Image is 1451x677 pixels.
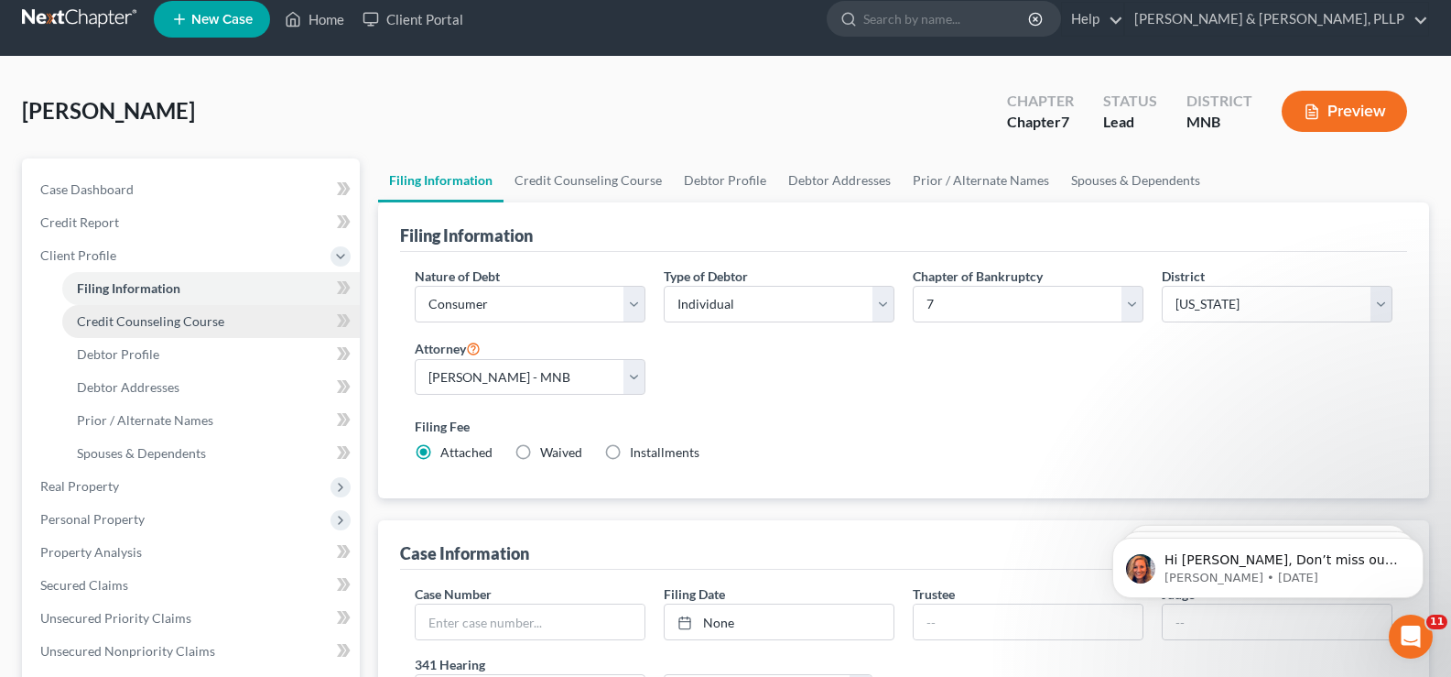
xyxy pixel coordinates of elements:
[1060,158,1211,202] a: Spouses & Dependents
[26,635,360,668] a: Unsecured Nonpriority Claims
[914,605,1142,639] input: --
[26,173,360,206] a: Case Dashboard
[40,643,215,659] span: Unsecured Nonpriority Claims
[440,444,493,460] span: Attached
[40,610,191,626] span: Unsecured Priority Claims
[1389,615,1433,659] iframe: Intercom live chat
[400,542,529,564] div: Case Information
[26,536,360,569] a: Property Analysis
[913,584,955,604] label: Trustee
[540,444,582,460] span: Waived
[62,338,360,371] a: Debtor Profile
[62,305,360,338] a: Credit Counseling Course
[1103,112,1157,133] div: Lead
[77,379,179,395] span: Debtor Addresses
[1007,112,1074,133] div: Chapter
[77,445,206,461] span: Spouses & Dependents
[415,337,481,359] label: Attorney
[62,371,360,404] a: Debtor Addresses
[26,206,360,239] a: Credit Report
[22,97,195,124] span: [PERSON_NAME]
[1186,91,1252,112] div: District
[26,569,360,602] a: Secured Claims
[400,224,533,246] div: Filing Information
[62,437,360,470] a: Spouses & Dependents
[1103,91,1157,112] div: Status
[504,158,673,202] a: Credit Counseling Course
[1282,91,1407,132] button: Preview
[40,214,119,230] span: Credit Report
[415,267,500,286] label: Nature of Debt
[191,13,253,27] span: New Case
[26,602,360,635] a: Unsecured Priority Claims
[913,267,1043,286] label: Chapter of Bankruptcy
[353,3,472,36] a: Client Portal
[1426,615,1447,629] span: 11
[1085,499,1451,628] iframe: Intercom notifications message
[40,511,145,527] span: Personal Property
[62,272,360,305] a: Filing Information
[276,3,353,36] a: Home
[77,412,213,428] span: Prior / Alternate Names
[406,655,904,674] label: 341 Hearing
[665,605,893,639] a: None
[415,584,492,604] label: Case Number
[415,417,1392,436] label: Filing Fee
[40,478,119,494] span: Real Property
[777,158,902,202] a: Debtor Addresses
[62,404,360,437] a: Prior / Alternate Names
[673,158,777,202] a: Debtor Profile
[1125,3,1428,36] a: [PERSON_NAME] & [PERSON_NAME], PLLP
[40,181,134,197] span: Case Dashboard
[1162,267,1205,286] label: District
[1061,113,1069,130] span: 7
[630,444,699,460] span: Installments
[40,544,142,560] span: Property Analysis
[40,577,128,593] span: Secured Claims
[378,158,504,202] a: Filing Information
[1062,3,1123,36] a: Help
[664,267,748,286] label: Type of Debtor
[1186,112,1252,133] div: MNB
[416,605,644,639] input: Enter case number...
[902,158,1060,202] a: Prior / Alternate Names
[863,2,1031,36] input: Search by name...
[77,313,224,329] span: Credit Counseling Course
[1007,91,1074,112] div: Chapter
[77,346,159,362] span: Debtor Profile
[77,280,180,296] span: Filing Information
[664,584,725,604] label: Filing Date
[40,247,116,263] span: Client Profile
